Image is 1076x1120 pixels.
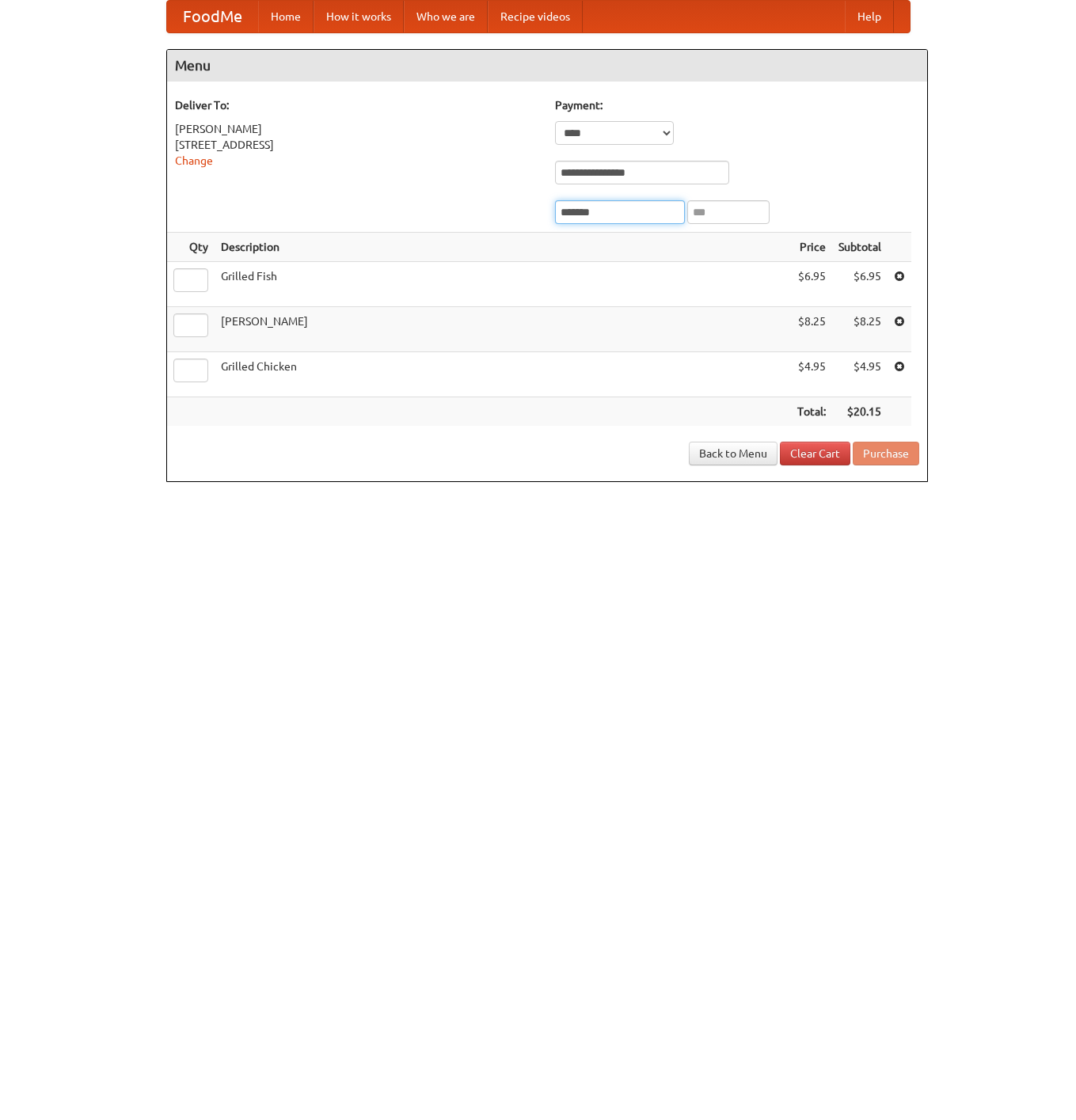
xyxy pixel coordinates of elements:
[167,1,258,32] a: FoodMe
[258,1,314,32] a: Home
[832,262,888,307] td: $6.95
[832,352,888,397] td: $4.95
[832,307,888,352] td: $8.25
[791,397,832,427] th: Total:
[845,1,894,32] a: Help
[689,442,778,465] a: Back to Menu
[791,352,832,397] td: $4.95
[791,307,832,352] td: $8.25
[853,442,919,465] button: Purchase
[167,50,927,82] h4: Menu
[832,233,888,262] th: Subtotal
[314,1,404,32] a: How it works
[832,397,888,427] th: $20.15
[167,233,215,262] th: Qty
[555,97,919,113] h5: Payment:
[780,442,850,465] a: Clear Cart
[404,1,488,32] a: Who we are
[791,262,832,307] td: $6.95
[215,262,791,307] td: Grilled Fish
[215,233,791,262] th: Description
[175,121,539,137] div: [PERSON_NAME]
[488,1,583,32] a: Recipe videos
[791,233,832,262] th: Price
[175,154,213,167] a: Change
[215,307,791,352] td: [PERSON_NAME]
[175,137,539,153] div: [STREET_ADDRESS]
[175,97,539,113] h5: Deliver To:
[215,352,791,397] td: Grilled Chicken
